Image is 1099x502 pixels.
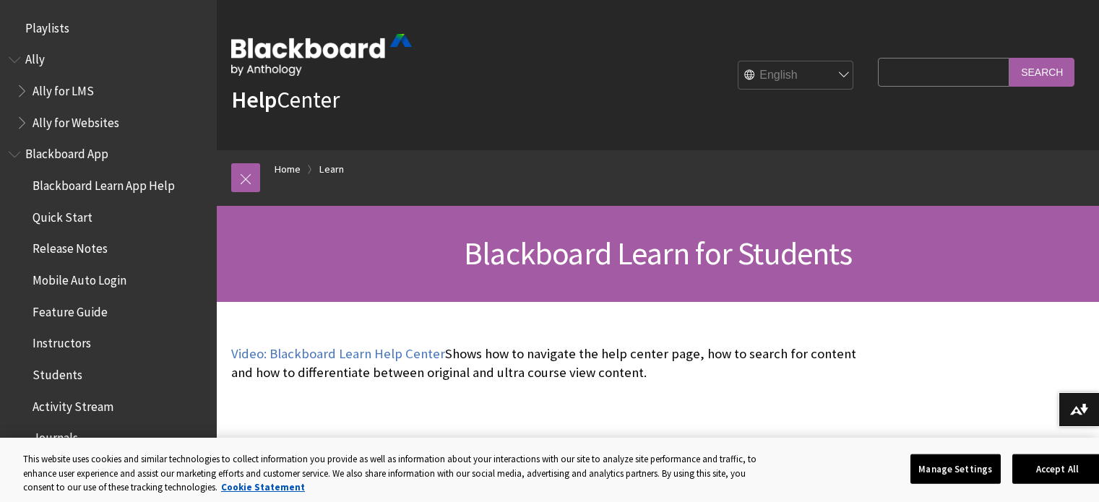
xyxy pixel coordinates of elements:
[9,16,208,40] nav: Book outline for Playlists
[1009,58,1074,86] input: Search
[738,61,854,90] select: Site Language Selector
[33,79,94,98] span: Ally for LMS
[33,268,126,287] span: Mobile Auto Login
[33,300,108,319] span: Feature Guide
[275,160,301,178] a: Home
[231,34,412,76] img: Blackboard by Anthology
[33,237,108,256] span: Release Notes
[231,345,871,382] p: Shows how to navigate the help center page, how to search for content and how to differentiate be...
[25,142,108,162] span: Blackboard App
[910,454,1001,484] button: Manage Settings
[33,426,78,446] span: Journals
[33,363,82,382] span: Students
[464,233,852,273] span: Blackboard Learn for Students
[33,111,119,130] span: Ally for Websites
[25,16,69,35] span: Playlists
[33,205,92,225] span: Quick Start
[9,48,208,135] nav: Book outline for Anthology Ally Help
[33,173,175,193] span: Blackboard Learn App Help
[25,48,45,67] span: Ally
[231,85,277,114] strong: Help
[319,160,344,178] a: Learn
[231,345,445,363] a: Video: Blackboard Learn Help Center
[221,481,305,493] a: More information about your privacy, opens in a new tab
[33,394,113,414] span: Activity Stream
[231,85,340,114] a: HelpCenter
[23,452,770,495] div: This website uses cookies and similar technologies to collect information you provide as well as ...
[33,332,91,351] span: Instructors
